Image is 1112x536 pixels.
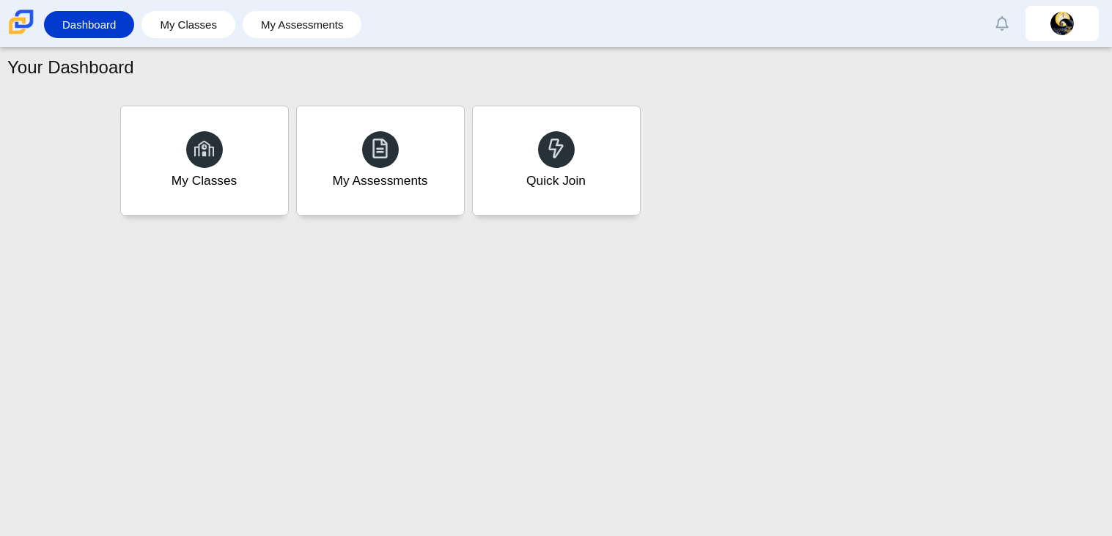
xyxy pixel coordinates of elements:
[526,172,586,190] div: Quick Join
[333,172,428,190] div: My Assessments
[120,106,289,216] a: My Classes
[986,7,1018,40] a: Alerts
[296,106,465,216] a: My Assessments
[1026,6,1099,41] a: evan.kildau.zeDkcA
[7,55,134,80] h1: Your Dashboard
[51,11,127,38] a: Dashboard
[149,11,228,38] a: My Classes
[172,172,238,190] div: My Classes
[6,7,37,37] img: Carmen School of Science & Technology
[250,11,355,38] a: My Assessments
[6,27,37,40] a: Carmen School of Science & Technology
[472,106,641,216] a: Quick Join
[1050,12,1074,35] img: evan.kildau.zeDkcA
